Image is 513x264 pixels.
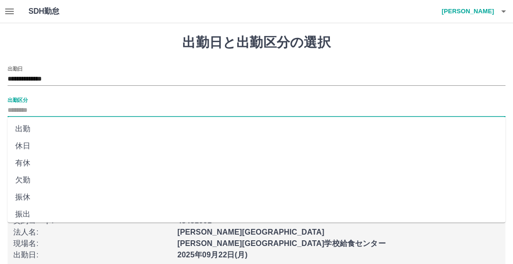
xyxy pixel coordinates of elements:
[8,137,505,155] li: 休日
[8,206,505,223] li: 振出
[13,227,172,238] p: 法人名 :
[13,249,172,261] p: 出勤日 :
[8,189,505,206] li: 振休
[177,228,325,236] b: [PERSON_NAME][GEOGRAPHIC_DATA]
[8,65,23,72] label: 出勤日
[8,120,505,137] li: 出勤
[177,251,248,259] b: 2025年09月22日(月)
[8,35,505,51] h1: 出勤日と出勤区分の選択
[8,96,28,103] label: 出勤区分
[13,238,172,249] p: 現場名 :
[8,155,505,172] li: 有休
[177,239,386,247] b: [PERSON_NAME][GEOGRAPHIC_DATA]学校給食センター
[8,172,505,189] li: 欠勤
